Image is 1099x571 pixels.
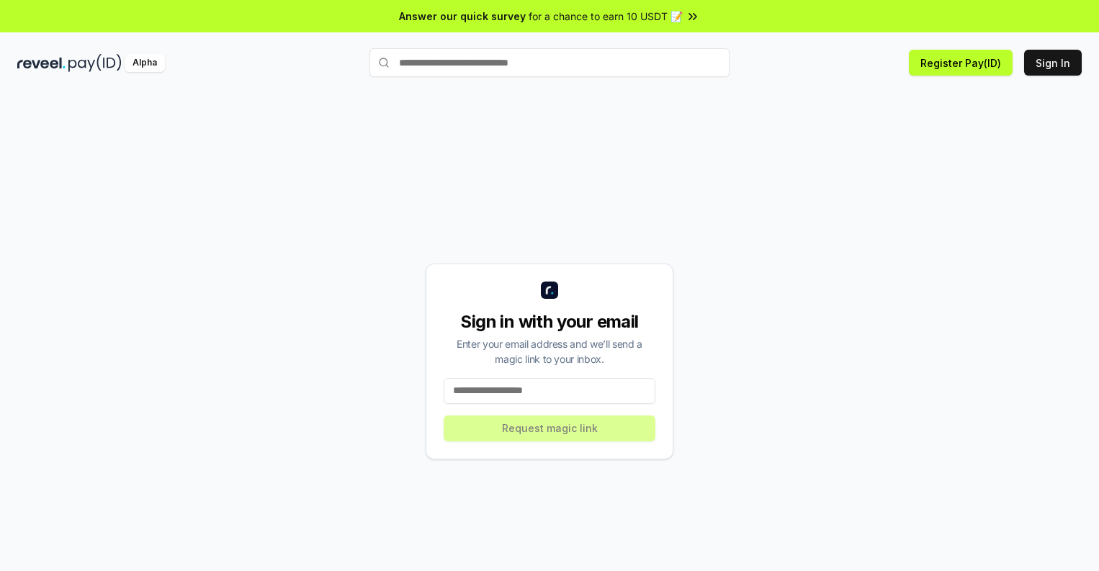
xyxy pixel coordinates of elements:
button: Register Pay(ID) [909,50,1013,76]
div: Enter your email address and we’ll send a magic link to your inbox. [444,336,655,367]
img: pay_id [68,54,122,72]
div: Sign in with your email [444,310,655,333]
span: for a chance to earn 10 USDT 📝 [529,9,683,24]
div: Alpha [125,54,165,72]
button: Sign In [1024,50,1082,76]
span: Answer our quick survey [399,9,526,24]
img: reveel_dark [17,54,66,72]
img: logo_small [541,282,558,299]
